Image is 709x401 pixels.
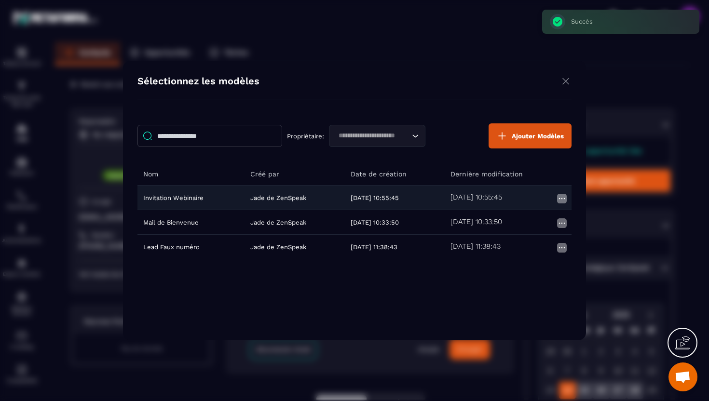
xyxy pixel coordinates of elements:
div: Ouvrir le chat [668,362,697,391]
button: Ajouter Modèles [489,123,572,148]
img: close [560,75,572,87]
td: [DATE] 10:33:50 [345,210,445,235]
td: [DATE] 11:38:43 [345,235,445,259]
img: plus [496,130,508,142]
th: Créé par [245,163,345,186]
span: Ajouter Modèles [512,133,564,140]
h5: [DATE] 10:55:45 [450,193,502,202]
p: Propriétaire: [287,133,324,140]
th: Nom [137,163,245,186]
th: Date de création [345,163,445,186]
img: more icon [556,242,568,254]
th: Dernière modification [445,163,572,186]
td: Jade de ZenSpeak [245,235,345,259]
h4: Sélectionnez les modèles [137,75,259,89]
h5: [DATE] 10:33:50 [450,217,502,227]
h5: [DATE] 11:38:43 [450,242,501,252]
input: Search for option [335,131,409,141]
td: Mail de Bienvenue [137,210,245,235]
td: [DATE] 10:55:45 [345,186,445,210]
img: more icon [556,193,568,204]
td: Lead Faux numéro [137,235,245,259]
img: more icon [556,217,568,229]
td: Invitation Webinaire [137,186,245,210]
td: Jade de ZenSpeak [245,210,345,235]
td: Jade de ZenSpeak [245,186,345,210]
div: Search for option [329,125,425,147]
